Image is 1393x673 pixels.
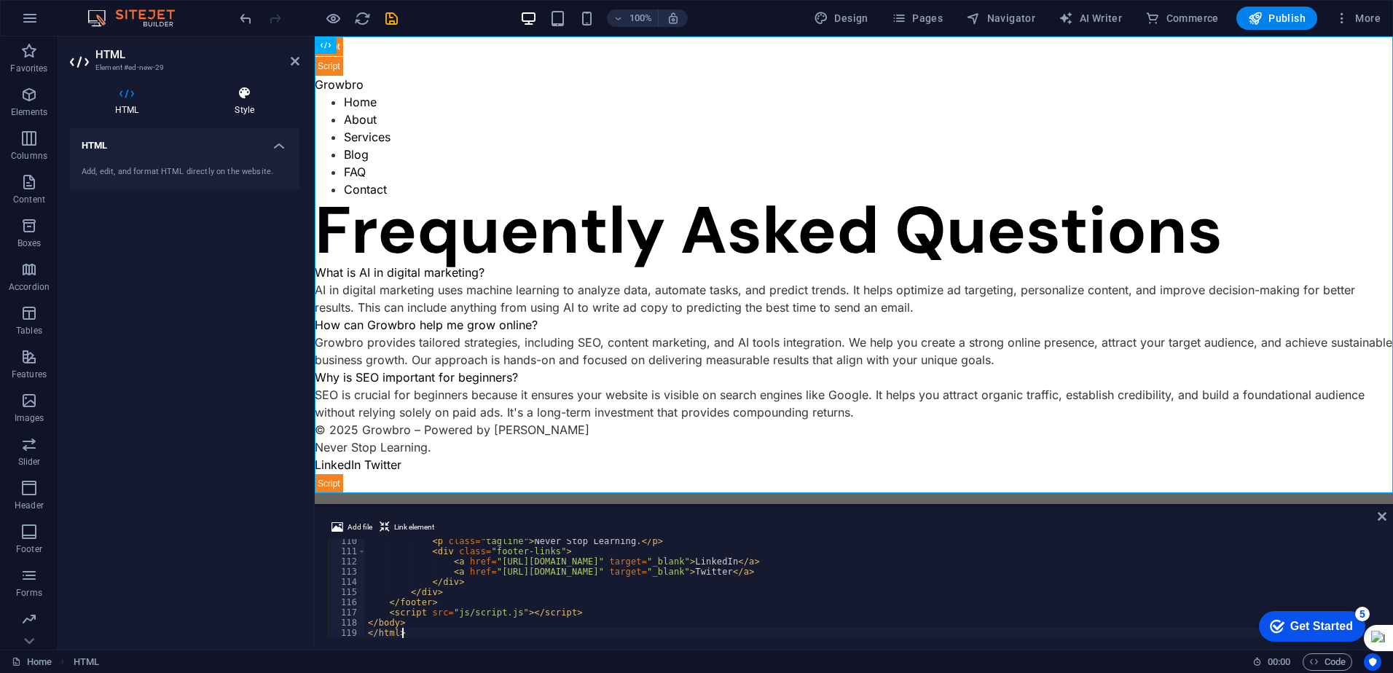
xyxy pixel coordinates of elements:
[238,10,254,27] i: Undo: Add element (Ctrl+Z)
[11,106,48,118] p: Elements
[886,7,949,30] button: Pages
[327,628,366,638] div: 119
[9,281,50,293] p: Accordion
[12,7,118,38] div: Get Started 5 items remaining, 0% complete
[95,48,299,61] h2: HTML
[1053,7,1128,30] button: AI Writer
[70,86,189,117] h4: HTML
[1303,653,1352,671] button: Code
[1236,7,1317,30] button: Publish
[15,500,44,511] p: Header
[10,63,47,74] p: Favorites
[327,587,366,597] div: 115
[1335,11,1381,25] span: More
[629,9,652,27] h6: 100%
[12,653,52,671] a: Click to cancel selection. Double-click to open Pages
[353,9,371,27] button: reload
[1248,11,1306,25] span: Publish
[327,536,366,546] div: 110
[237,9,254,27] button: undo
[189,86,299,117] h4: Style
[327,607,366,618] div: 117
[16,543,42,555] p: Footer
[327,577,366,587] div: 114
[1145,11,1219,25] span: Commerce
[74,653,99,671] span: Click to select. Double-click to edit
[16,587,42,599] p: Forms
[1309,653,1346,671] span: Code
[1139,7,1225,30] button: Commerce
[382,9,400,27] button: save
[348,519,372,536] span: Add file
[1364,653,1381,671] button: Usercentrics
[1278,656,1280,667] span: :
[1059,11,1122,25] span: AI Writer
[327,556,366,567] div: 112
[808,7,874,30] div: Design (Ctrl+Alt+Y)
[1329,7,1386,30] button: More
[17,237,42,249] p: Boxes
[43,16,106,29] div: Get Started
[394,519,434,536] span: Link element
[1252,653,1291,671] h6: Session time
[84,9,193,27] img: Editor Logo
[70,128,299,154] h4: HTML
[327,597,366,607] div: 116
[108,3,122,17] div: 5
[327,567,366,577] div: 113
[11,150,47,162] p: Columns
[15,412,44,424] p: Images
[327,546,366,556] div: 111
[82,166,288,178] div: Add, edit, and format HTML directly on the website.
[95,61,270,74] h3: Element #ed-new-29
[377,519,436,536] button: Link element
[329,519,374,536] button: Add file
[12,369,47,380] p: Features
[9,631,49,642] p: Marketing
[808,7,874,30] button: Design
[607,9,659,27] button: 100%
[814,11,868,25] span: Design
[960,7,1041,30] button: Navigator
[892,11,943,25] span: Pages
[354,10,371,27] i: Reload page
[74,653,99,671] nav: breadcrumb
[13,194,45,205] p: Content
[966,11,1035,25] span: Navigator
[327,618,366,628] div: 118
[16,325,42,336] p: Tables
[667,12,680,25] i: On resize automatically adjust zoom level to fit chosen device.
[18,456,41,468] p: Slider
[1268,653,1290,671] span: 00 00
